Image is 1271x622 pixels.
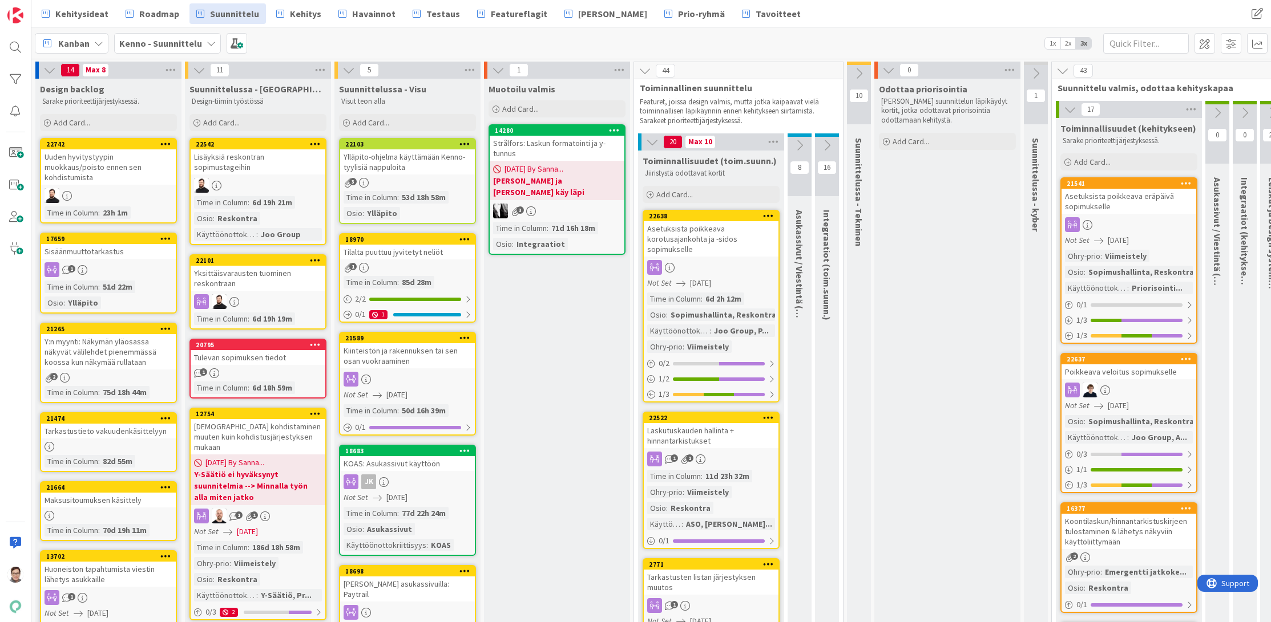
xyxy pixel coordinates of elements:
div: 21664 [46,483,176,491]
div: Ylläpito [364,207,400,219]
div: Osio [45,296,63,309]
div: 22103Ylläpito-ohjelma käyttämään Kenno-tyylisiä nappuloita [340,139,475,174]
a: 22638Asetuksista poikkeava korotusajankohta ja -sidos sopimukselleNot Set[DATE]Time in Column:6d ... [643,210,780,403]
div: 50d 16h 39m [399,404,449,417]
div: Viimeistely [1102,250,1149,262]
input: Quick Filter... [1103,33,1189,54]
div: 22103 [345,140,475,148]
div: 12754[DEMOGRAPHIC_DATA] kohdistaminen muuten kuin kohdistusjärjestyksen mukaan [191,409,325,454]
div: 77d 22h 24m [399,507,449,519]
span: : [709,324,711,337]
div: Osio [194,212,213,225]
div: 0/2 [644,356,778,371]
span: : [512,238,514,250]
div: 21474Tarkastustieto vakuudenkäsittelyyn [41,413,176,438]
div: Maksusitoumuksen käsittely [41,493,176,507]
div: Sopimushallinta, Reskontra [668,308,779,321]
img: TK [45,188,59,203]
span: [DATE] [1108,400,1129,412]
div: 21541 [1067,180,1196,188]
span: 3 [349,178,357,185]
span: 1 [349,263,357,270]
a: 22742Uuden hyvitystyypin muokkaus/poisto ennen sen kohdistumistaTKTime in Column:23h 1m [40,138,177,223]
span: : [1127,431,1129,444]
span: [DATE] By Sanna... [205,457,264,469]
div: Laskutuskauden hallinta + hinnantarkistukset [644,423,778,448]
a: 22522Laskutuskauden hallinta + hinnantarkistuksetTime in Column:11d 23h 32mOhry-prio:ViimeistelyO... [643,412,780,549]
span: : [362,523,364,535]
div: 21474 [46,414,176,422]
img: TK [194,178,209,193]
i: Not Set [1065,235,1090,245]
div: Time in Column [647,470,701,482]
img: MT [1083,383,1098,397]
span: [DATE] By Sanna... [505,163,563,175]
div: Lisäyksiä reskontran sopimustageihin [191,149,325,174]
i: Not Set [1065,400,1090,410]
a: 22101Yksittäisvarausten tuominen reskontraanTKTime in Column:6d 19h 19m [189,254,326,330]
div: Osio [1065,266,1084,278]
div: Y:n myynti: Näkymän yläosassa näkyvät välilehdet pienemmässä koossa kun näkymää rullataan [41,334,176,369]
div: 21589 [345,334,475,342]
a: 20795Tulevan sopimuksen tiedotTime in Column:6d 18h 59m [189,339,326,399]
div: Ohry-prio [1065,250,1100,262]
div: 6d 19h 21m [249,196,295,209]
div: 1/3 [1062,328,1196,343]
div: TK [191,294,325,309]
div: Sopimushallinta, Reskontra [1086,415,1197,428]
div: Käyttöönottokriittisyys [647,324,709,337]
div: 17659Sisäänmuuttotarkastus [41,234,176,259]
span: 0 / 1 [1076,299,1087,311]
div: Tilalta puuttuu jyvitetyt neliöt [340,245,475,259]
a: 18970Tilalta puuttuu jyvitetyt neliötTime in Column:85d 28m2/20/11 [339,233,476,323]
div: 21664Maksusitoumuksen käsittely [41,482,176,507]
a: Testaus [406,3,467,24]
a: Kehitys [269,3,328,24]
div: [DEMOGRAPHIC_DATA] kohdistaminen muuten kuin kohdistusjärjestyksen mukaan [191,419,325,454]
div: 21589 [340,333,475,343]
div: Ohry-prio [647,340,683,353]
div: 22638 [649,212,778,220]
div: Osio [647,308,666,321]
div: 18970 [340,234,475,245]
div: Tulevan sopimuksen tiedot [191,350,325,365]
div: 18683 [345,447,475,455]
div: 1 [369,310,388,319]
div: Time in Column [344,404,397,417]
div: Käyttöönottokriittisyys [1065,282,1127,294]
div: Time in Column [647,292,701,305]
div: 22542 [196,140,325,148]
span: Tavoitteet [756,7,801,21]
a: 21541Asetuksista poikkeava eräpäivä sopimukselleNot Set[DATE]Ohry-prio:ViimeistelyOsio:Sopimushal... [1060,177,1197,344]
span: 1 [235,511,243,519]
div: 14280 [490,125,624,136]
a: Prio-ryhmä [657,3,732,24]
span: Testaus [426,7,460,21]
div: 11d 23h 32m [703,470,752,482]
div: 0/1 [340,420,475,434]
a: 21265Y:n myynti: Näkymän yläosassa näkyvät välilehdet pienemmässä koossa kun näkymää rullataanTim... [40,323,177,403]
div: 21265Y:n myynti: Näkymän yläosassa näkyvät välilehdet pienemmässä koossa kun näkymää rullataan [41,324,176,369]
img: Visit kanbanzone.com [7,7,23,23]
div: 18683 [340,446,475,456]
b: Kenno - Suunnittelu [119,38,202,49]
div: 186d 18h 58m [249,541,303,554]
a: [PERSON_NAME] [558,3,654,24]
div: TM [191,509,325,523]
div: Time in Column [45,206,98,219]
div: 16377Koontilaskun/hinnantarkistuskirjeen tulostaminen & lähetys näkyviin käyttöliittymään [1062,503,1196,549]
div: 23h 1m [100,206,131,219]
div: Koontilaskun/hinnantarkistuskirjeen tulostaminen & lähetys näkyviin käyttöliittymään [1062,514,1196,549]
div: Viimeistely [684,340,732,353]
span: : [397,276,399,288]
div: 1/1 [1062,462,1196,477]
span: Kanban [58,36,90,50]
i: Not Set [344,389,368,400]
div: 22637 [1067,355,1196,363]
div: 22522 [649,414,778,422]
div: 22101 [196,257,325,265]
span: : [1084,266,1086,278]
div: 6d 2h 12m [703,292,744,305]
div: 70d 19h 11m [100,524,150,536]
div: Osio [344,523,362,535]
